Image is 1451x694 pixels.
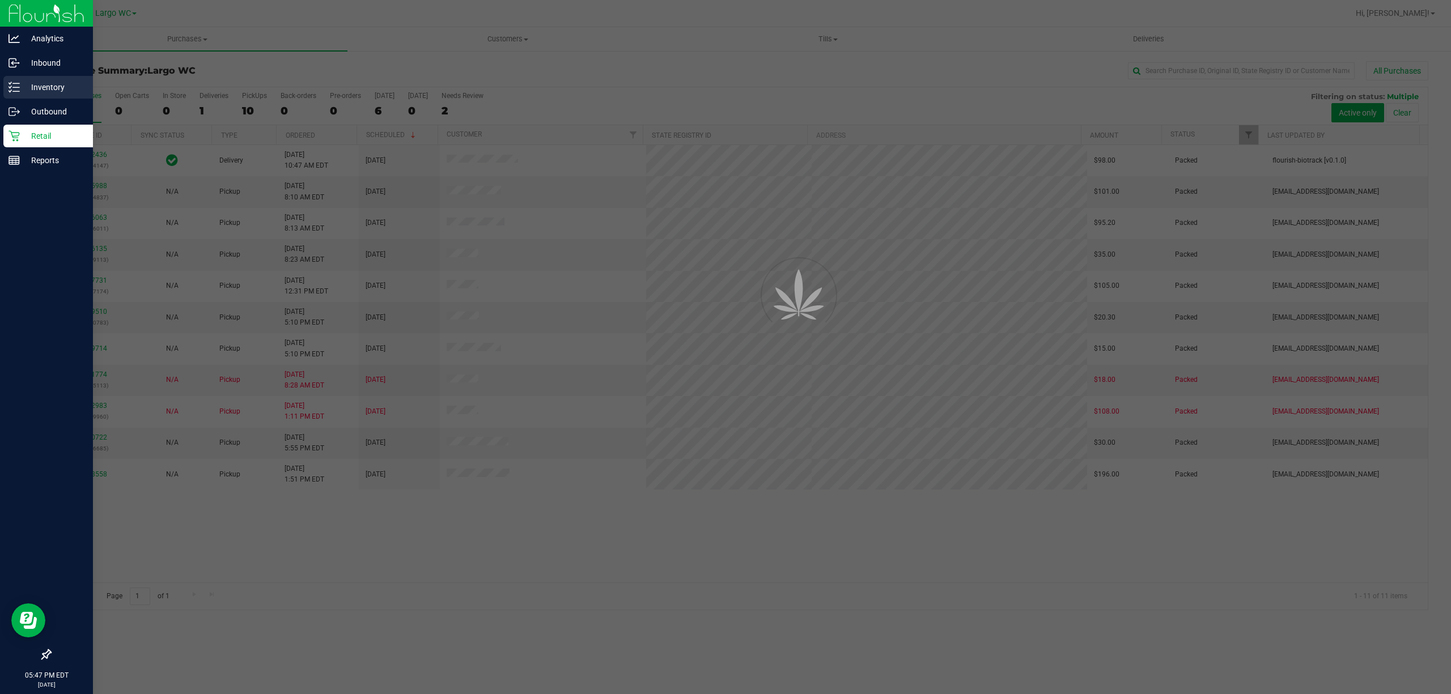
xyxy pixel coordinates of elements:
[5,670,88,680] p: 05:47 PM EDT
[20,80,88,94] p: Inventory
[20,32,88,45] p: Analytics
[9,155,20,166] inline-svg: Reports
[9,82,20,93] inline-svg: Inventory
[20,154,88,167] p: Reports
[20,56,88,70] p: Inbound
[9,57,20,69] inline-svg: Inbound
[20,129,88,143] p: Retail
[5,680,88,689] p: [DATE]
[20,105,88,118] p: Outbound
[9,106,20,117] inline-svg: Outbound
[9,130,20,142] inline-svg: Retail
[11,603,45,637] iframe: Resource center
[9,33,20,44] inline-svg: Analytics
